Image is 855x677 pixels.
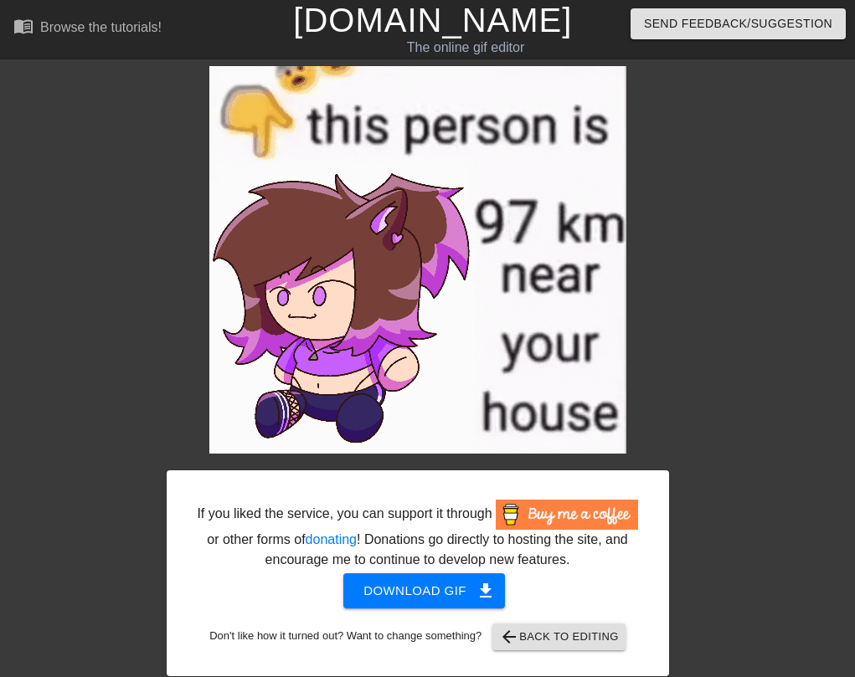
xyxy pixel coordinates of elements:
[492,623,626,650] button: Back to Editing
[306,532,357,546] a: donating
[193,623,643,650] div: Don't like how it turned out? Want to change something?
[363,580,485,602] span: Download gif
[499,627,619,647] span: Back to Editing
[13,16,162,42] a: Browse the tutorials!
[196,500,640,570] div: If you liked the service, you can support it through or other forms of ! Donations go directly to...
[293,2,572,38] a: [DOMAIN_NAME]
[40,20,162,34] div: Browse the tutorials!
[499,627,519,647] span: arrow_back
[644,13,832,34] span: Send Feedback/Suggestion
[330,582,505,597] a: Download gif
[631,8,846,39] button: Send Feedback/Suggestion
[343,573,505,608] button: Download gif
[13,16,33,36] span: menu_book
[293,38,637,58] div: The online gif editor
[476,581,496,601] span: get_app
[209,66,626,454] img: 5hbpBk3T.gif
[496,500,638,530] img: Buy Me A Coffee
